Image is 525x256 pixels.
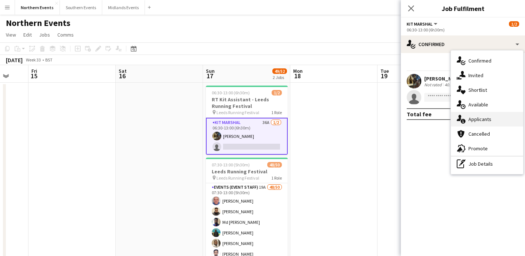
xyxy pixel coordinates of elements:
span: Edit [23,31,32,38]
div: Invited [451,68,523,83]
button: Midlands Events [102,0,145,15]
span: 18 [292,72,303,80]
app-card-role: Kit Marshal36A1/206:30-13:00 (6h30m)[PERSON_NAME] [206,118,288,155]
a: View [3,30,19,39]
h3: Leeds Running Festival [206,168,288,175]
div: [DATE] [6,56,23,64]
span: Fri [31,68,37,74]
span: Kit Marshal [407,21,433,27]
span: 19 [379,72,389,80]
span: 49/52 [272,68,287,74]
span: 06:30-13:00 (6h30m) [212,90,250,95]
div: Total fee [407,110,432,118]
span: Leeds Running Festival [216,175,259,181]
div: [PERSON_NAME] [424,75,463,82]
div: 40.47mi [443,82,461,87]
span: Comms [57,31,74,38]
button: Southern Events [60,0,102,15]
div: Confirmed [401,35,525,53]
span: Sun [206,68,215,74]
span: 48/50 [267,162,282,167]
span: Week 33 [24,57,42,63]
span: 1 Role [271,175,282,181]
a: Comms [54,30,77,39]
span: Leeds Running Festival [216,110,259,115]
div: BST [45,57,53,63]
span: Jobs [39,31,50,38]
span: View [6,31,16,38]
span: Mon [293,68,303,74]
div: Available [451,97,523,112]
div: 2 Jobs [273,75,287,80]
span: Sat [119,68,127,74]
a: Edit [20,30,35,39]
div: Cancelled [451,127,523,141]
span: 07:30-13:00 (5h30m) [212,162,250,167]
h3: Job Fulfilment [401,4,525,13]
button: Northern Events [15,0,60,15]
a: Jobs [36,30,53,39]
div: Confirmed [451,53,523,68]
div: Not rated [424,82,443,87]
span: 1/2 [509,21,519,27]
button: Kit Marshal [407,21,438,27]
span: 15 [30,72,37,80]
span: Tue [380,68,389,74]
span: 16 [118,72,127,80]
div: Applicants [451,112,523,127]
app-job-card: 06:30-13:00 (6h30m)1/2RT Kit Assistant - Leeds Running Festival Leeds Running Festival1 RoleKit M... [206,86,288,155]
h1: Northern Events [6,18,70,29]
span: 1/2 [272,90,282,95]
div: Job Details [451,157,523,171]
div: Promote [451,141,523,156]
div: Shortlist [451,83,523,97]
h3: RT Kit Assistant - Leeds Running Festival [206,96,288,109]
span: 17 [205,72,215,80]
div: 06:30-13:00 (6h30m) [407,27,519,33]
span: 1 Role [271,110,282,115]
